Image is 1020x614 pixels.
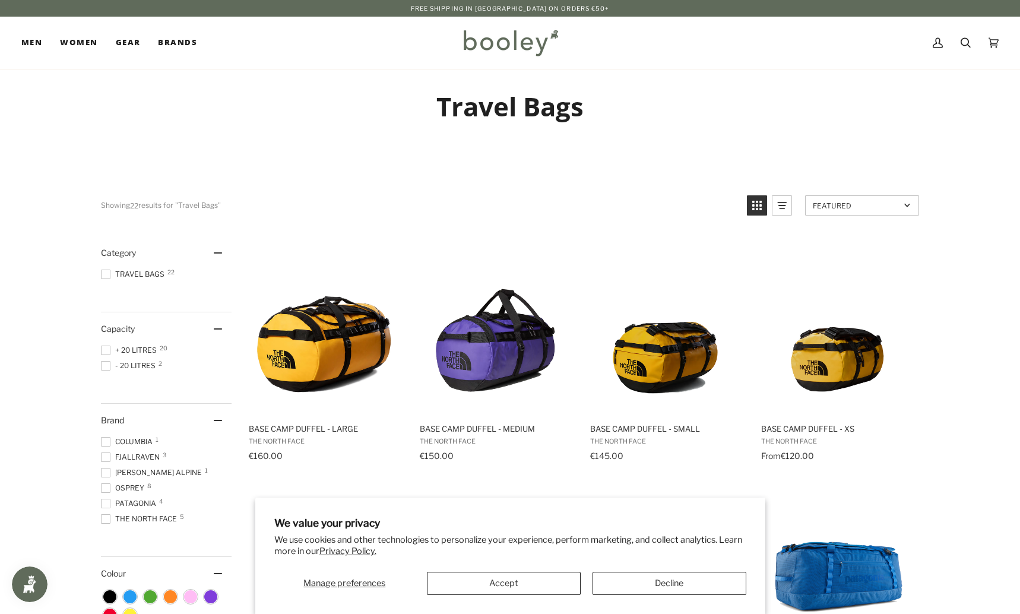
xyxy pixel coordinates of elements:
img: Booley [458,26,562,60]
iframe: Button to open loyalty program pop-up [12,566,47,602]
span: The North Face [249,437,403,445]
span: Brand [101,415,124,425]
span: Colour: Pink [184,590,197,603]
span: Capacity [101,324,135,334]
span: The North Face [101,514,180,524]
span: Colour: Orange [164,590,177,603]
span: Colour: Blue [123,590,137,603]
a: View list mode [772,195,792,216]
a: Base Camp Duffel - Large [247,236,404,465]
span: The North Face [590,437,744,445]
span: From [761,451,781,461]
span: Women [60,37,97,49]
span: Osprey [101,483,148,493]
p: Free Shipping in [GEOGRAPHIC_DATA] on Orders €50+ [411,4,610,13]
a: Men [21,17,51,69]
button: Decline [593,572,746,595]
span: - 20 Litres [101,360,159,371]
a: Base Camp Duffel - XS [759,236,917,465]
span: 5 [180,514,184,520]
span: Colour [101,568,135,578]
a: Base Camp Duffel - Small [588,236,746,465]
span: 3 [163,452,166,458]
h1: Travel Bags [101,90,919,123]
span: Manage preferences [303,578,385,588]
a: Base Camp Duffel - Medium [418,236,575,465]
span: Base Camp Duffel - XS [761,423,915,434]
span: Colour: Green [144,590,157,603]
span: Men [21,37,42,49]
span: 4 [159,498,163,504]
span: Travel Bags [101,269,168,280]
span: 1 [156,436,159,442]
img: The North Face Base Camp Duffel - Medium Peak Purple / TNF Black - Booley Galway [418,247,575,404]
span: Brands [158,37,197,49]
span: Base Camp Duffel - Medium [420,423,574,434]
span: €150.00 [420,451,454,461]
span: The North Face [761,437,915,445]
span: Base Camp Duffel - Small [590,423,744,434]
a: Sort options [805,195,919,216]
span: Fjallraven [101,452,163,463]
span: Gear [116,37,141,49]
span: Base Camp Duffel - Large [249,423,403,434]
button: Manage preferences [274,572,415,595]
span: Colour: Black [103,590,116,603]
h2: We value your privacy [274,517,746,529]
span: 2 [159,360,162,366]
img: The North Face Base Camp Duffel - Small Summit Gold / TNF Black / NPF - Booley Galway [588,247,746,404]
span: 8 [147,483,151,489]
span: + 20 Litres [101,345,160,356]
b: 22 [130,201,138,210]
span: Patagonia [101,498,160,509]
button: Accept [427,572,581,595]
a: View grid mode [747,195,767,216]
span: 1 [205,467,208,473]
a: Brands [149,17,206,69]
a: Gear [107,17,150,69]
span: 22 [167,269,175,275]
div: Showing results for "Travel Bags" [101,195,738,216]
span: €120.00 [781,451,814,461]
a: Women [51,17,106,69]
span: Columbia [101,436,156,447]
span: [PERSON_NAME] Alpine [101,467,205,478]
span: The North Face [420,437,574,445]
p: We use cookies and other technologies to personalize your experience, perform marketing, and coll... [274,534,746,557]
span: 20 [160,345,167,351]
img: The North Face Base Camp Duffel - XS Summit Gold / TNF Black / NFP - Booley Galway [759,247,917,404]
span: €145.00 [590,451,623,461]
img: The North Face Base Camp Duffel - Large Summit Gold / TNF Black A - Booley Galway [247,247,404,404]
span: Category [101,248,136,258]
span: Colour: Purple [204,590,217,603]
a: Privacy Policy. [319,546,376,556]
span: €160.00 [249,451,283,461]
span: Featured [813,201,900,210]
